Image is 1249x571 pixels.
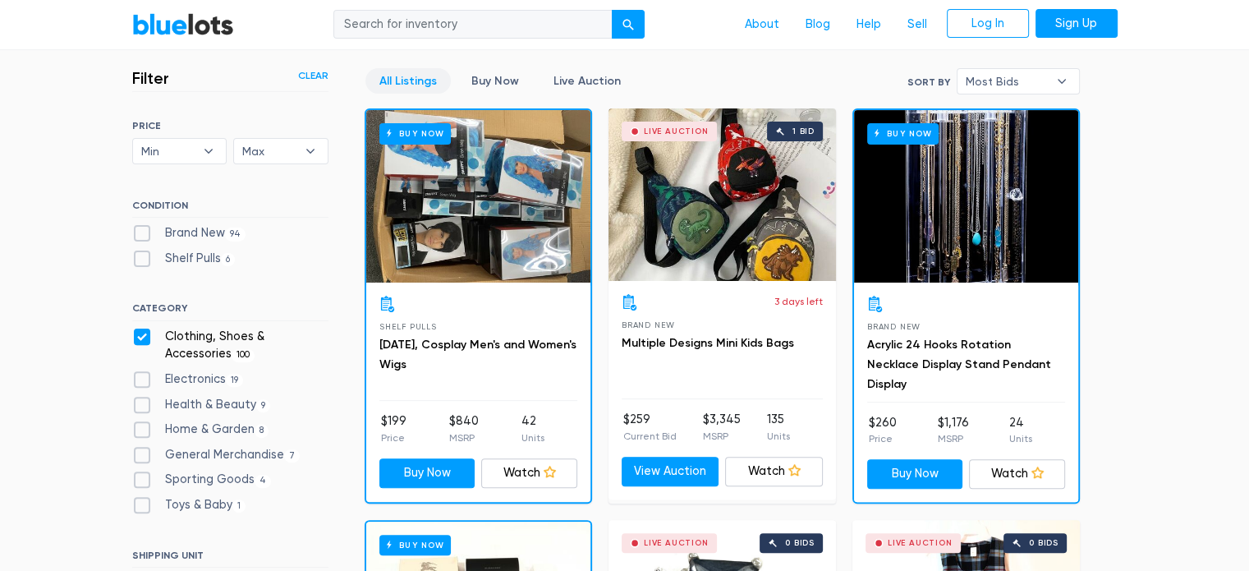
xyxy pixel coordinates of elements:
a: Blog [792,9,843,40]
p: Price [869,431,897,446]
b: ▾ [293,139,328,163]
a: Live Auction 1 bid [608,108,836,281]
p: Units [767,429,790,444]
div: Live Auction [644,127,709,136]
span: Brand New [622,320,675,329]
a: Sign Up [1035,9,1118,39]
a: Clear [298,68,328,83]
b: ▾ [1045,69,1079,94]
p: Units [521,431,544,445]
li: 42 [521,412,544,445]
span: 9 [256,399,271,412]
a: Watch [481,458,577,488]
li: $1,176 [937,414,968,447]
span: Brand New [867,322,921,331]
h6: CATEGORY [132,302,328,320]
p: Price [381,431,406,445]
h6: SHIPPING UNIT [132,550,328,568]
label: Toys & Baby [132,496,246,514]
a: Watch [969,459,1065,489]
a: [DATE], Cosplay Men's and Women's Wigs [379,338,576,371]
p: MSRP [449,431,479,445]
li: 24 [1009,414,1032,447]
a: Log In [947,9,1029,39]
div: 0 bids [785,539,815,547]
a: Multiple Designs Mini Kids Bags [622,336,794,350]
h6: PRICE [132,120,328,131]
span: Min [141,139,195,163]
a: Acrylic 24 Hooks Rotation Necklace Display Stand Pendant Display [867,338,1051,391]
li: $259 [623,411,677,444]
p: Units [1009,431,1032,446]
div: 1 bid [792,127,815,136]
span: Most Bids [966,69,1048,94]
li: 135 [767,411,790,444]
h6: Buy Now [379,535,451,555]
a: Buy Now [457,68,533,94]
span: 6 [221,253,236,266]
b: ▾ [191,139,226,163]
span: 100 [232,349,255,362]
a: Buy Now [379,458,475,488]
label: Electronics [132,371,244,389]
a: Help [843,9,894,40]
span: 4 [255,475,272,488]
span: 8 [255,424,269,437]
span: Shelf Pulls [379,322,437,331]
label: Shelf Pulls [132,250,236,268]
label: Sort By [907,75,950,90]
h6: Buy Now [867,123,939,144]
a: BlueLots [132,12,234,36]
a: Buy Now [854,110,1078,283]
a: Live Auction [540,68,635,94]
p: MSRP [937,431,968,446]
span: Max [242,139,296,163]
li: $3,345 [703,411,741,444]
div: Live Auction [888,539,953,547]
span: 7 [284,449,301,463]
li: $260 [869,414,897,447]
div: Live Auction [644,539,709,547]
div: 0 bids [1029,539,1058,547]
a: All Listings [365,68,451,94]
h3: Filter [132,68,169,88]
label: Health & Beauty [132,396,271,414]
span: 1 [232,500,246,513]
label: Sporting Goods [132,471,272,489]
input: Search for inventory [333,10,613,39]
a: Buy Now [366,110,590,283]
span: 19 [226,374,244,387]
p: Current Bid [623,429,677,444]
a: Sell [894,9,940,40]
p: 3 days left [774,294,823,309]
h6: CONDITION [132,200,328,218]
label: Clothing, Shoes & Accessories [132,328,328,363]
label: General Merchandise [132,446,301,464]
h6: Buy Now [379,123,451,144]
a: View Auction [622,457,719,486]
p: MSRP [703,429,741,444]
li: $840 [449,412,479,445]
span: 94 [225,228,246,241]
a: About [732,9,792,40]
a: Buy Now [867,459,963,489]
a: Watch [725,457,823,486]
label: Home & Garden [132,421,269,439]
label: Brand New [132,224,246,242]
li: $199 [381,412,406,445]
